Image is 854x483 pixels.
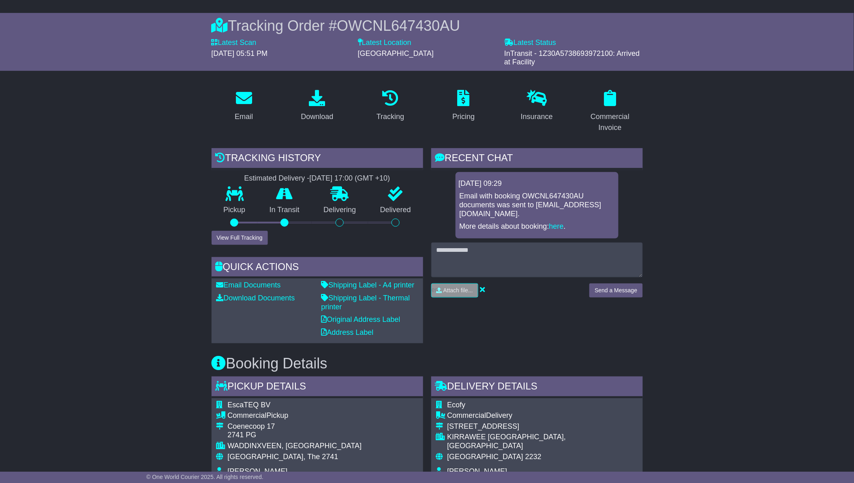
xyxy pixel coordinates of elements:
[235,111,253,122] div: Email
[447,87,480,125] a: Pricing
[228,467,288,475] span: [PERSON_NAME]
[589,283,642,298] button: Send a Message
[321,294,410,311] a: Shipping Label - Thermal printer
[228,422,362,431] div: Coenecoop 17
[212,355,643,372] h3: Booking Details
[212,206,258,215] p: Pickup
[447,411,486,419] span: Commercial
[321,315,400,323] a: Original Address Label
[228,453,320,461] span: [GEOGRAPHIC_DATA], The
[368,206,423,215] p: Delivered
[228,411,267,419] span: Commercial
[212,257,423,279] div: Quick Actions
[431,377,643,398] div: Delivery Details
[447,467,507,475] span: [PERSON_NAME]
[447,411,638,420] div: Delivery
[321,281,415,289] a: Shipping Label - A4 printer
[146,474,263,480] span: © One World Courier 2025. All rights reserved.
[228,401,271,409] span: EscaTEQ BV
[447,422,638,431] div: [STREET_ADDRESS]
[321,328,374,336] a: Address Label
[212,148,423,170] div: Tracking history
[229,87,258,125] a: Email
[504,38,556,47] label: Latest Status
[377,111,404,122] div: Tracking
[460,192,614,218] p: Email with booking OWCNL647430AU documents was sent to [EMAIL_ADDRESS][DOMAIN_NAME].
[212,174,423,183] div: Estimated Delivery -
[549,222,564,230] a: here
[228,431,362,440] div: 2741 PG
[521,111,553,122] div: Insurance
[228,442,362,451] div: WADDINXVEEN, [GEOGRAPHIC_DATA]
[583,111,638,133] div: Commercial Invoice
[212,377,423,398] div: Pickup Details
[447,433,638,450] div: KIRRAWEE [GEOGRAPHIC_DATA], [GEOGRAPHIC_DATA]
[310,174,390,183] div: [DATE] 17:00 (GMT +10)
[295,87,338,125] a: Download
[578,87,643,136] a: Commercial Invoice
[212,17,643,34] div: Tracking Order #
[216,281,281,289] a: Email Documents
[452,111,475,122] div: Pricing
[358,49,434,57] span: [GEOGRAPHIC_DATA]
[216,294,295,302] a: Download Documents
[460,222,614,231] p: More details about booking: .
[447,453,523,461] span: [GEOGRAPHIC_DATA]
[322,453,338,461] span: 2741
[504,49,640,66] span: InTransit - 1Z30A5738693972100: Arrived at Facility
[257,206,312,215] p: In Transit
[447,401,466,409] span: Ecofy
[358,38,411,47] label: Latest Location
[212,49,268,57] span: [DATE] 05:51 PM
[431,148,643,170] div: RECENT CHAT
[371,87,409,125] a: Tracking
[312,206,368,215] p: Delivering
[516,87,558,125] a: Insurance
[337,17,460,34] span: OWCNL647430AU
[525,453,542,461] span: 2232
[459,179,615,188] div: [DATE] 09:29
[212,231,268,245] button: View Full Tracking
[301,111,333,122] div: Download
[212,38,257,47] label: Latest Scan
[228,411,362,420] div: Pickup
